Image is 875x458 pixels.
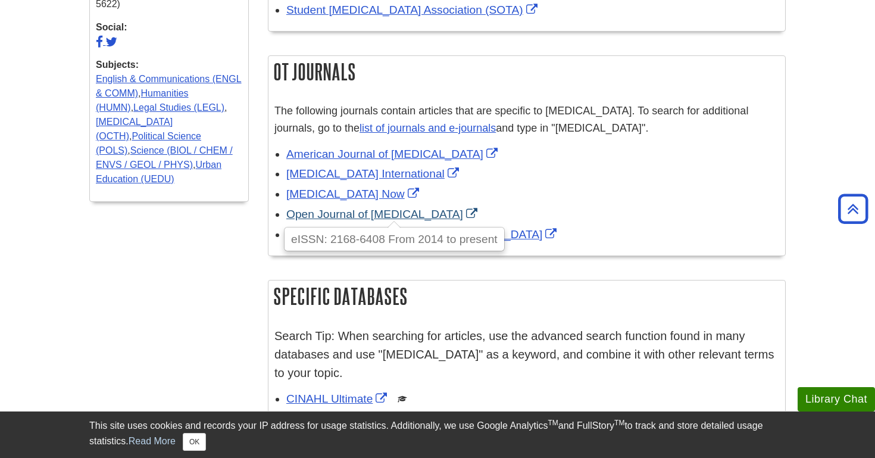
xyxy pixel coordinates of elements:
strong: Subjects: [96,58,242,72]
a: Legal Studies (LEGL) [133,102,224,113]
a: Read More [129,436,176,446]
p: Nursing and allied health articles with more than 50 nursing specialties. Includes quick lessons,... [286,408,779,443]
a: Political Science (POLS) [96,131,201,155]
h2: Specific Databases [268,281,785,312]
a: Link opens in new window [286,167,462,180]
a: Humanities (HUMN) [96,88,189,113]
button: Close [183,433,206,451]
a: Link opens in new window [286,148,501,160]
strong: Social: [96,20,242,35]
h2: OT Journals [268,56,785,88]
a: Back to Top [834,201,872,217]
div: eISSN: 2168-6408 From 2014 to present [285,228,504,250]
button: Library Chat [798,387,875,412]
a: Link opens in new window [286,208,480,220]
img: Scholarly or Peer Reviewed [398,394,407,404]
a: Link opens in new window [286,392,390,405]
a: Science (BIOL / CHEM / ENVS / GEOL / PHYS) [96,145,233,170]
span: Search Tip: When searching for articles, use the advanced search function found in many databases... [274,329,774,379]
a: Link opens in new window [286,4,540,16]
sup: TM [548,419,558,427]
a: English & Communications (ENGL & COMM) [96,74,242,98]
sup: TM [614,419,624,427]
div: , , , , , , [96,58,242,186]
a: Link opens in new window [286,188,422,200]
a: [MEDICAL_DATA] (OCTH) [96,117,173,141]
div: This site uses cookies and records your IP address for usage statistics. Additionally, we use Goo... [89,419,786,451]
a: list of journals and e-journals [360,122,496,134]
span: The following journals contain articles that are specific to [MEDICAL_DATA]. To search for additi... [274,105,748,134]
